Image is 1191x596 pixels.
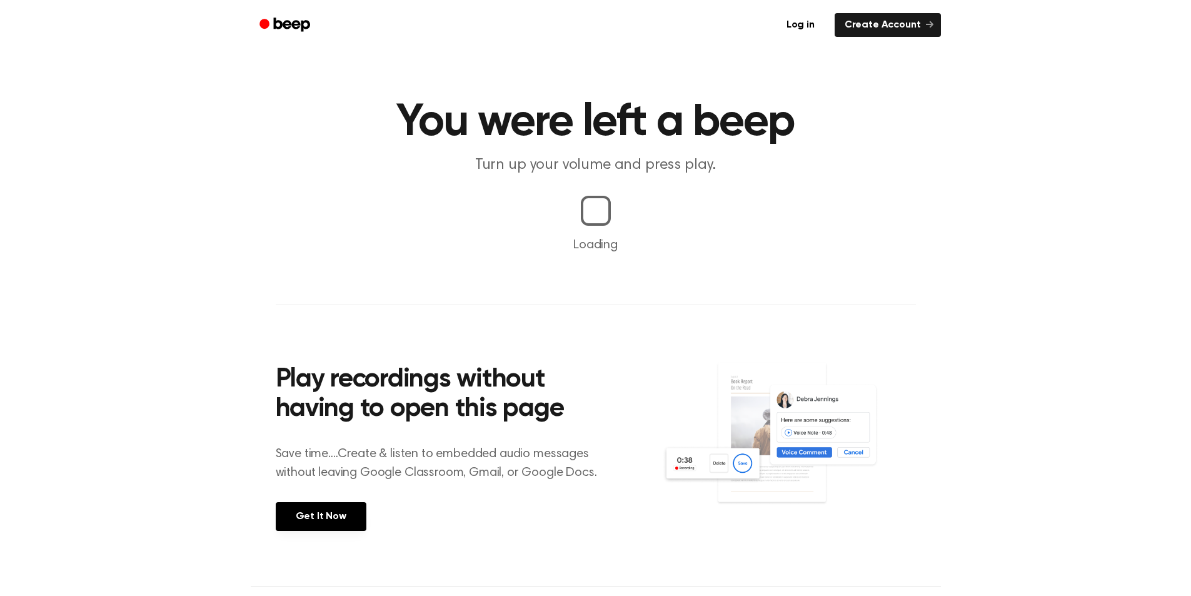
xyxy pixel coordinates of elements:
p: Turn up your volume and press play. [356,155,836,176]
h2: Play recordings without having to open this page [276,365,613,425]
a: Log in [774,11,827,39]
img: Voice Comments on Docs and Recording Widget [662,361,915,530]
a: Beep [251,13,321,38]
a: Create Account [835,13,941,37]
a: Get It Now [276,502,366,531]
p: Loading [15,236,1176,255]
h1: You were left a beep [276,100,916,145]
p: Save time....Create & listen to embedded audio messages without leaving Google Classroom, Gmail, ... [276,445,613,482]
